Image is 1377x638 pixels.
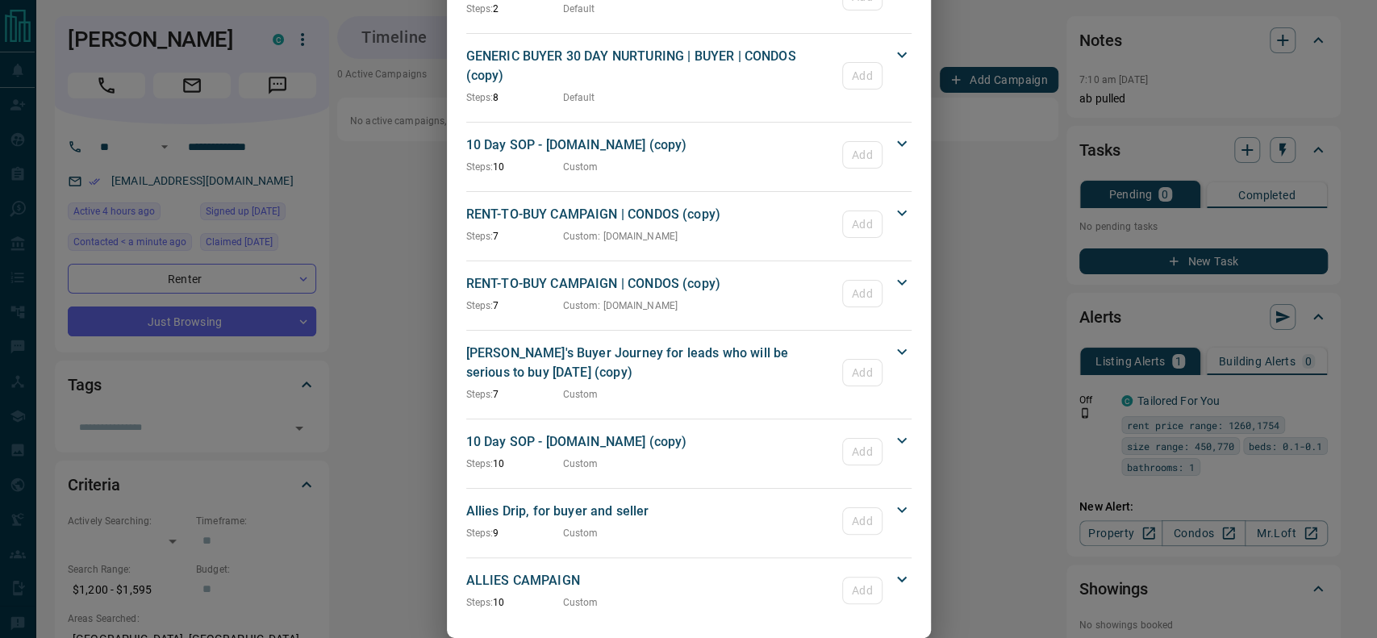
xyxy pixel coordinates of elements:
[466,298,563,313] p: 7
[466,340,912,405] div: [PERSON_NAME]'s Buyer Journey for leads who will be serious to buy [DATE] (copy)Steps:7CustomAdd
[466,229,563,244] p: 7
[466,271,912,316] div: RENT-TO-BUY CAMPAIGN | CONDOS (copy)Steps:7Custom: [DOMAIN_NAME]Add
[466,344,835,382] p: [PERSON_NAME]'s Buyer Journey for leads who will be serious to buy [DATE] (copy)
[466,429,912,474] div: 10 Day SOP - [DOMAIN_NAME] (copy)Steps:10CustomAdd
[466,231,494,242] span: Steps:
[563,2,595,16] p: Default
[466,387,563,402] p: 7
[466,389,494,400] span: Steps:
[466,498,912,544] div: Allies Drip, for buyer and sellerSteps:9CustomAdd
[466,568,912,613] div: ALLIES CAMPAIGNSteps:10CustomAdd
[563,387,599,402] p: Custom
[466,202,912,247] div: RENT-TO-BUY CAMPAIGN | CONDOS (copy)Steps:7Custom: [DOMAIN_NAME]Add
[466,274,835,294] p: RENT-TO-BUY CAMPAIGN | CONDOS (copy)
[466,527,494,539] span: Steps:
[466,300,494,311] span: Steps:
[563,90,595,105] p: Default
[466,457,563,471] p: 10
[466,132,912,177] div: 10 Day SOP - [DOMAIN_NAME] (copy)Steps:10CustomAdd
[466,205,835,224] p: RENT-TO-BUY CAMPAIGN | CONDOS (copy)
[466,160,563,174] p: 10
[466,44,912,108] div: GENERIC BUYER 30 DAY NURTURING | BUYER | CONDOS (copy)Steps:8DefaultAdd
[466,502,835,521] p: Allies Drip, for buyer and seller
[466,161,494,173] span: Steps:
[466,3,494,15] span: Steps:
[466,136,835,155] p: 10 Day SOP - [DOMAIN_NAME] (copy)
[466,92,494,103] span: Steps:
[563,160,599,174] p: Custom
[466,47,835,85] p: GENERIC BUYER 30 DAY NURTURING | BUYER | CONDOS (copy)
[466,458,494,469] span: Steps:
[466,2,563,16] p: 2
[466,90,563,105] p: 8
[466,571,835,590] p: ALLIES CAMPAIGN
[563,229,678,244] p: Custom : [DOMAIN_NAME]
[466,526,563,540] p: 9
[563,457,599,471] p: Custom
[563,526,599,540] p: Custom
[466,432,835,452] p: 10 Day SOP - [DOMAIN_NAME] (copy)
[563,298,678,313] p: Custom : [DOMAIN_NAME]
[466,595,563,610] p: 10
[466,597,494,608] span: Steps:
[563,595,599,610] p: Custom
